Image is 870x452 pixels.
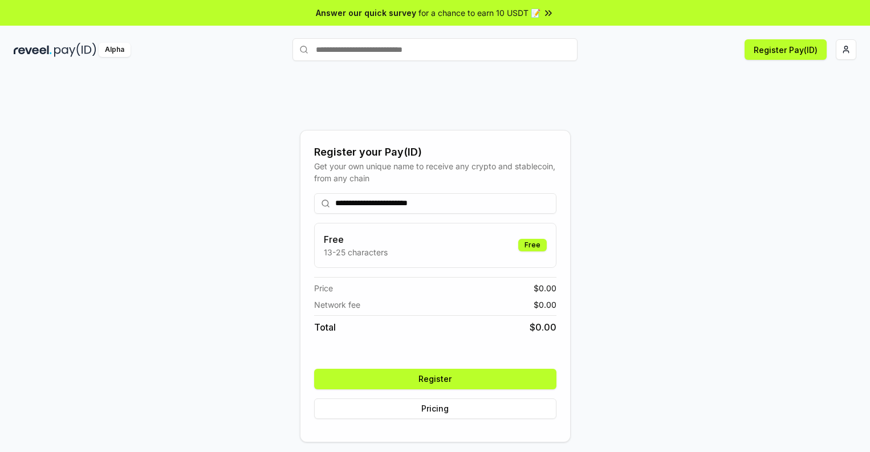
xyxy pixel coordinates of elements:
[14,43,52,57] img: reveel_dark
[324,246,388,258] p: 13-25 characters
[314,398,556,419] button: Pricing
[54,43,96,57] img: pay_id
[316,7,416,19] span: Answer our quick survey
[534,299,556,311] span: $ 0.00
[314,160,556,184] div: Get your own unique name to receive any crypto and stablecoin, from any chain
[745,39,827,60] button: Register Pay(ID)
[99,43,131,57] div: Alpha
[314,144,556,160] div: Register your Pay(ID)
[518,239,547,251] div: Free
[314,369,556,389] button: Register
[324,233,388,246] h3: Free
[418,7,540,19] span: for a chance to earn 10 USDT 📝
[314,320,336,334] span: Total
[314,299,360,311] span: Network fee
[530,320,556,334] span: $ 0.00
[314,282,333,294] span: Price
[534,282,556,294] span: $ 0.00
